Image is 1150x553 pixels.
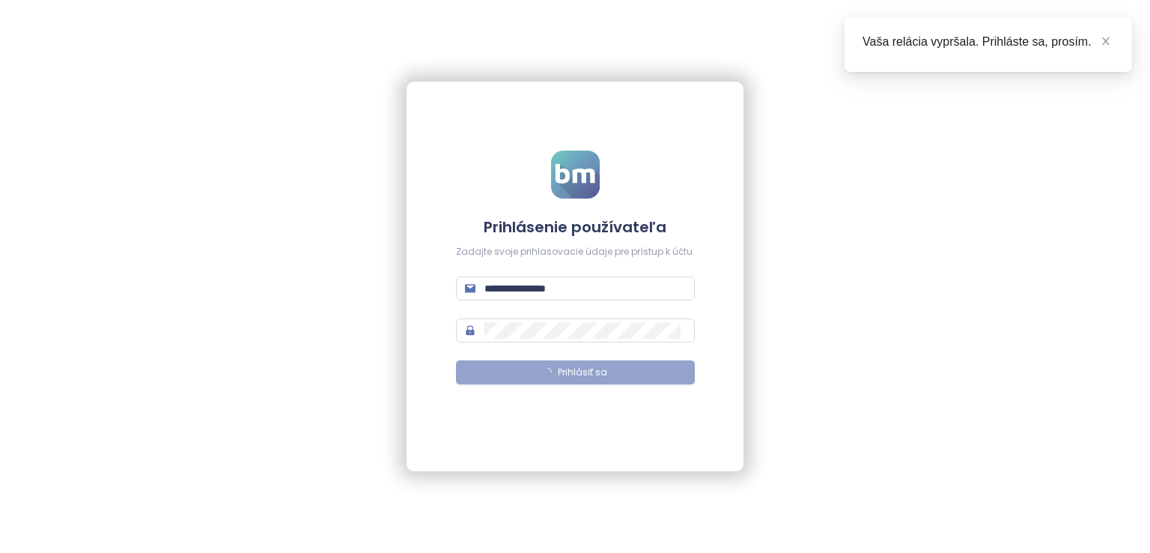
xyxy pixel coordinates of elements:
div: Zadajte svoje prihlasovacie údaje pre prístup k účtu. [456,245,695,259]
span: loading [543,368,552,377]
span: lock [465,325,475,336]
img: logo [551,151,600,199]
span: Prihlásiť sa [558,366,607,380]
span: close [1101,36,1111,46]
div: Vaša relácia vypršala. Prihláste sa, prosím. [862,33,1114,51]
button: Prihlásiť sa [456,360,695,384]
span: mail [465,283,475,294]
h4: Prihlásenie používateľa [456,217,695,238]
